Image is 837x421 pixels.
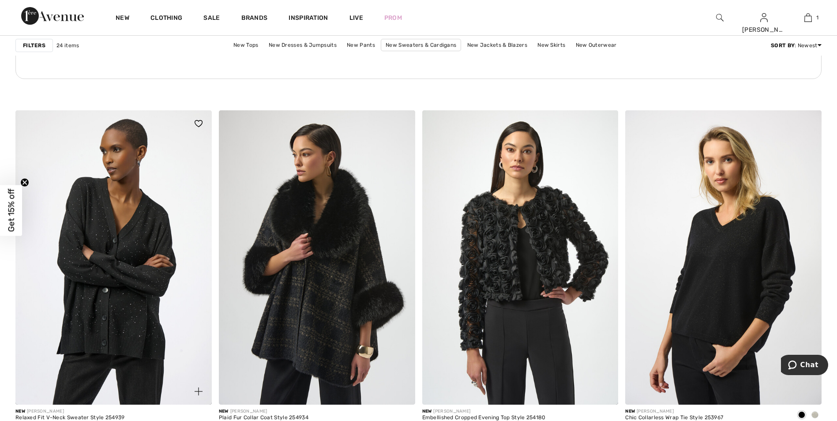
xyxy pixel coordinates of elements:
button: Close teaser [20,178,29,187]
div: Embellished Cropped Evening Top Style 254180 [422,415,546,421]
img: plus_v2.svg [195,387,203,395]
span: Inspiration [289,14,328,23]
div: : Newest [771,41,822,49]
span: New [219,409,229,414]
img: search the website [716,12,724,23]
span: New [625,409,635,414]
div: [PERSON_NAME] [422,408,546,415]
div: [PERSON_NAME] [742,25,785,34]
strong: Filters [23,41,45,49]
a: Sign In [760,13,768,22]
img: Embellished Cropped Evening Top Style 254180. Black [422,110,619,405]
a: New Pants [342,39,379,51]
img: 1ère Avenue [21,7,84,25]
strong: Sort By [771,42,795,49]
div: Plaid Fur Collar Coat Style 254934 [219,415,308,421]
a: Prom [384,13,402,23]
div: [PERSON_NAME] [219,408,308,415]
img: Chic Collarless Wrap Tie Style 253967. Black [625,110,822,405]
img: My Bag [804,12,812,23]
span: 1 [816,14,818,22]
span: 24 items [56,41,79,49]
div: Relaxed Fit V-Neck Sweater Style 254939 [15,415,125,421]
a: Clothing [150,14,182,23]
a: New [116,14,129,23]
a: 1 [786,12,829,23]
a: New Dresses & Jumpsuits [264,39,341,51]
img: heart_black_full.svg [195,120,203,127]
a: New Skirts [533,39,570,51]
span: New [422,409,432,414]
span: Get 15% off [6,189,16,232]
img: Relaxed Fit V-Neck Sweater Style 254939. Black [15,110,212,405]
img: My Info [760,12,768,23]
a: New Outerwear [571,39,621,51]
a: New Sweaters & Cardigans [381,39,461,51]
div: [PERSON_NAME] [625,408,723,415]
div: [PERSON_NAME] [15,408,125,415]
a: New Jackets & Blazers [463,39,532,51]
a: Sale [203,14,220,23]
iframe: Opens a widget where you can chat to one of our agents [781,355,828,377]
a: Brands [241,14,268,23]
div: Chic Collarless Wrap Tie Style 253967 [625,415,723,421]
span: New [15,409,25,414]
a: New Tops [229,39,263,51]
img: Plaid Fur Collar Coat Style 254934. Black/Gold [219,110,415,405]
a: Live [349,13,363,23]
